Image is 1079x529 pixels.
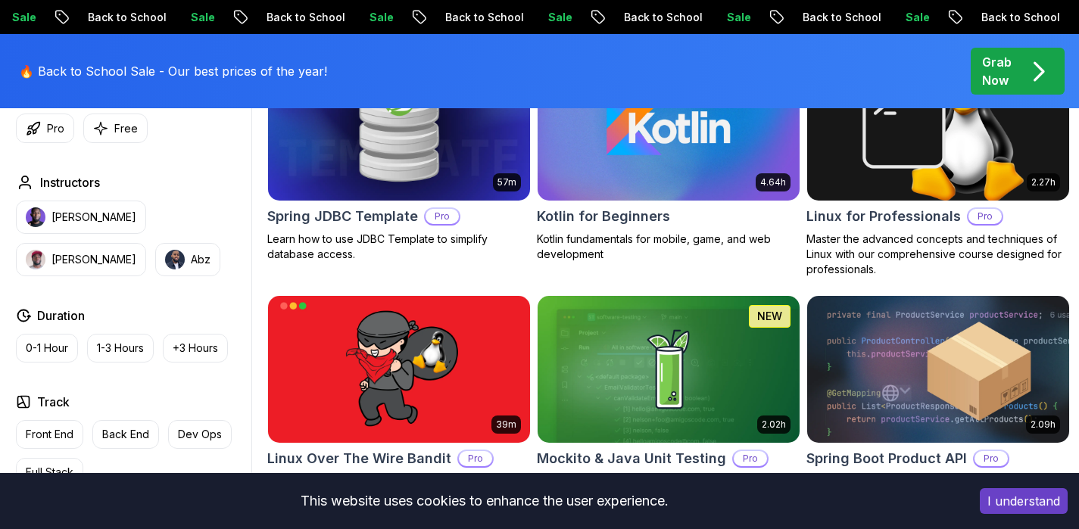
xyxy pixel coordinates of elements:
[16,458,83,487] button: Full Stack
[1031,419,1056,431] p: 2.09h
[975,451,1008,466] p: Pro
[173,341,218,356] p: +3 Hours
[47,121,64,136] p: Pro
[26,427,73,442] p: Front End
[538,54,800,201] img: Kotlin for Beginners card
[11,484,957,518] div: This website uses cookies to enhance the user experience.
[760,176,786,188] p: 4.64h
[1031,176,1056,188] p: 2.27h
[165,250,185,269] img: instructor img
[178,427,222,442] p: Dev Ops
[26,207,45,227] img: instructor img
[899,10,947,25] p: Sale
[268,296,530,443] img: Linux Over The Wire Bandit card
[16,114,74,143] button: Pro
[720,10,769,25] p: Sale
[806,53,1070,277] a: Linux for Professionals card2.27hLinux for ProfessionalsProMaster the advanced concepts and techn...
[438,10,541,25] p: Back to School
[37,307,85,325] h2: Duration
[426,209,459,224] p: Pro
[980,488,1068,514] button: Accept cookies
[734,451,767,466] p: Pro
[267,295,531,489] a: Linux Over The Wire Bandit card39mLinux Over The Wire BanditProLearn the basics of Linux and Bash.
[102,427,149,442] p: Back End
[968,209,1002,224] p: Pro
[363,10,411,25] p: Sale
[16,420,83,449] button: Front End
[975,10,1077,25] p: Back to School
[37,393,70,411] h2: Track
[51,210,136,225] p: [PERSON_NAME]
[806,295,1070,504] a: Spring Boot Product API card2.09hSpring Boot Product APIProBuild a fully functional Product API f...
[807,54,1069,201] img: Linux for Professionals card
[168,420,232,449] button: Dev Ops
[184,10,232,25] p: Sale
[537,206,670,227] h2: Kotlin for Beginners
[537,232,800,262] p: Kotlin fundamentals for mobile, game, and web development
[81,10,184,25] p: Back to School
[267,206,418,227] h2: Spring JDBC Template
[459,451,492,466] p: Pro
[83,114,148,143] button: Free
[40,173,100,191] h2: Instructors
[267,448,451,469] h2: Linux Over The Wire Bandit
[982,53,1012,89] p: Grab Now
[16,334,78,363] button: 0-1 Hour
[806,206,961,227] h2: Linux for Professionals
[617,10,720,25] p: Back to School
[537,448,726,469] h2: Mockito & Java Unit Testing
[260,10,363,25] p: Back to School
[16,201,146,234] button: instructor img[PERSON_NAME]
[267,232,531,262] p: Learn how to use JDBC Template to simplify database access.
[19,62,327,80] p: 🔥 Back to School Sale - Our best prices of the year!
[806,232,1070,277] p: Master the advanced concepts and techniques of Linux with our comprehensive course designed for p...
[92,420,159,449] button: Back End
[538,296,800,443] img: Mockito & Java Unit Testing card
[796,10,899,25] p: Back to School
[26,465,73,480] p: Full Stack
[497,176,516,188] p: 57m
[757,309,782,324] p: NEW
[268,54,530,201] img: Spring JDBC Template card
[97,341,144,356] p: 1-3 Hours
[51,252,136,267] p: [PERSON_NAME]
[537,53,800,262] a: Kotlin for Beginners card4.64hKotlin for BeginnersKotlin fundamentals for mobile, game, and web d...
[762,419,786,431] p: 2.02h
[87,334,154,363] button: 1-3 Hours
[26,341,68,356] p: 0-1 Hour
[155,243,220,276] button: instructor imgAbz
[191,252,210,267] p: Abz
[267,53,531,262] a: Spring JDBC Template card57mSpring JDBC TemplateProLearn how to use JDBC Template to simplify dat...
[5,10,54,25] p: Sale
[496,419,516,431] p: 39m
[163,334,228,363] button: +3 Hours
[807,296,1069,443] img: Spring Boot Product API card
[541,10,590,25] p: Sale
[16,243,146,276] button: instructor img[PERSON_NAME]
[806,448,967,469] h2: Spring Boot Product API
[26,250,45,269] img: instructor img
[114,121,138,136] p: Free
